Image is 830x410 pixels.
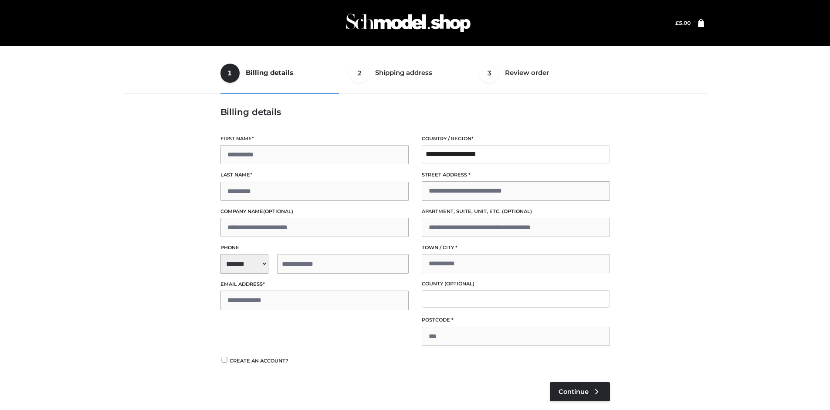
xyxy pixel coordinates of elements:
[550,382,610,401] a: Continue
[220,207,409,216] label: Company name
[343,6,474,40] img: Schmodel Admin 964
[502,208,532,214] span: (optional)
[220,280,409,288] label: Email address
[675,20,691,26] bdi: 5.00
[675,20,691,26] a: £5.00
[422,207,610,216] label: Apartment, suite, unit, etc.
[559,388,589,396] span: Continue
[422,280,610,288] label: County
[422,135,610,143] label: Country / Region
[263,208,293,214] span: (optional)
[220,357,228,363] input: Create an account?
[675,20,679,26] span: £
[220,107,610,117] h3: Billing details
[220,244,409,252] label: Phone
[422,316,610,324] label: Postcode
[220,171,409,179] label: Last name
[422,171,610,179] label: Street address
[444,281,474,287] span: (optional)
[230,358,288,364] span: Create an account?
[422,244,610,252] label: Town / City
[220,135,409,143] label: First name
